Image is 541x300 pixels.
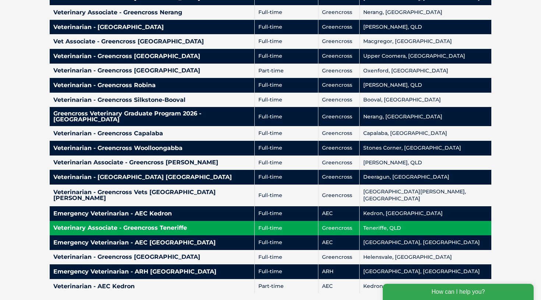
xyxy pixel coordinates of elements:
[318,64,360,78] td: Greencross
[318,264,360,279] td: ARH
[255,141,318,156] td: Full-time
[4,4,155,21] div: How can I help you?
[318,221,360,236] td: Greencross
[255,221,318,236] td: Full-time
[360,279,491,294] td: Kedron, [GEOGRAPHIC_DATA]
[255,5,318,20] td: Full-time
[53,174,251,180] h4: Veterinarian - [GEOGRAPHIC_DATA] [GEOGRAPHIC_DATA]
[255,49,318,64] td: Full-time
[360,107,491,126] td: Nerang, [GEOGRAPHIC_DATA]
[318,126,360,141] td: Greencross
[318,49,360,64] td: Greencross
[360,221,491,236] td: Teneriffe, QLD
[318,93,360,107] td: Greencross
[318,5,360,20] td: Greencross
[53,160,251,165] h4: Veterinarian Associate - Greencross [PERSON_NAME]
[318,107,360,126] td: Greencross
[360,185,491,206] td: [GEOGRAPHIC_DATA][PERSON_NAME], [GEOGRAPHIC_DATA]
[360,93,491,107] td: Booval, [GEOGRAPHIC_DATA]
[255,279,318,294] td: Part-time
[318,156,360,170] td: Greencross
[255,235,318,250] td: Full-time
[53,145,251,151] h4: Veterinarian - Greencross Woolloongabba
[53,10,251,15] h4: Veterinary Associate - Greencross Nerang
[318,34,360,49] td: Greencross
[360,141,491,156] td: Stones Corner, [GEOGRAPHIC_DATA]
[360,264,491,279] td: [GEOGRAPHIC_DATA], [GEOGRAPHIC_DATA]
[53,24,251,30] h4: Veterinarian - [GEOGRAPHIC_DATA]
[255,64,318,78] td: Part-time
[53,53,251,59] h4: Veterinarian - Greencross [GEOGRAPHIC_DATA]
[255,206,318,221] td: Full-time
[318,206,360,221] td: AEC
[360,49,491,64] td: Upper Coomera, [GEOGRAPHIC_DATA]
[53,240,251,246] h4: Emergency Veterinarian - AEC [GEOGRAPHIC_DATA]
[318,235,360,250] td: AEC
[360,156,491,170] td: [PERSON_NAME], QLD
[53,39,251,44] h4: Vet Associate - Greencross [GEOGRAPHIC_DATA]
[318,170,360,185] td: Greencross
[360,235,491,250] td: [GEOGRAPHIC_DATA], [GEOGRAPHIC_DATA]
[255,264,318,279] td: Full-time
[255,93,318,107] td: Full-time
[318,279,360,294] td: AEC
[53,189,251,201] h4: Veterinarian - Greencross Vets [GEOGRAPHIC_DATA][PERSON_NAME]
[360,206,491,221] td: Kedron, [GEOGRAPHIC_DATA]
[318,78,360,93] td: Greencross
[53,111,251,122] h4: Greencross Veterinary Graduate Program 2026 - [GEOGRAPHIC_DATA]
[53,254,251,260] h4: Veterinarian - Greencross [GEOGRAPHIC_DATA]
[53,97,251,103] h4: Veterinarian - Greencross Silkstone-Booval
[255,126,318,141] td: Full-time
[53,211,251,217] h4: Emergency Veterinarian - AEC Kedron
[318,20,360,35] td: Greencross
[360,78,491,93] td: [PERSON_NAME], QLD
[53,269,251,275] h4: Emergency Veterinarian - ARH [GEOGRAPHIC_DATA]
[255,78,318,93] td: Full-time
[360,64,491,78] td: Oxenford, [GEOGRAPHIC_DATA]
[255,34,318,49] td: Full-time
[360,126,491,141] td: Capalaba, [GEOGRAPHIC_DATA]
[53,283,251,289] h4: Veterinarian - AEC Kedron
[53,225,251,231] h4: Veterinary Associate - Greencross Teneriffe
[53,131,251,136] h4: Veterinarian - Greencross Capalaba
[255,107,318,126] td: Full-time
[255,170,318,185] td: Full-time
[255,185,318,206] td: Full-time
[360,34,491,49] td: Macgregor, [GEOGRAPHIC_DATA]
[255,20,318,35] td: Full-time
[360,170,491,185] td: Deeragun, [GEOGRAPHIC_DATA]
[360,5,491,20] td: Nerang, [GEOGRAPHIC_DATA]
[318,141,360,156] td: Greencross
[255,156,318,170] td: Full-time
[255,250,318,265] td: Full-time
[53,82,251,88] h4: Veterinarian - Greencross Robina
[318,185,360,206] td: Greencross
[318,250,360,265] td: Greencross
[360,250,491,265] td: Helensvale, [GEOGRAPHIC_DATA]
[53,68,251,74] h4: Veterinarian - Greencross [GEOGRAPHIC_DATA]
[360,20,491,35] td: [PERSON_NAME], QLD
